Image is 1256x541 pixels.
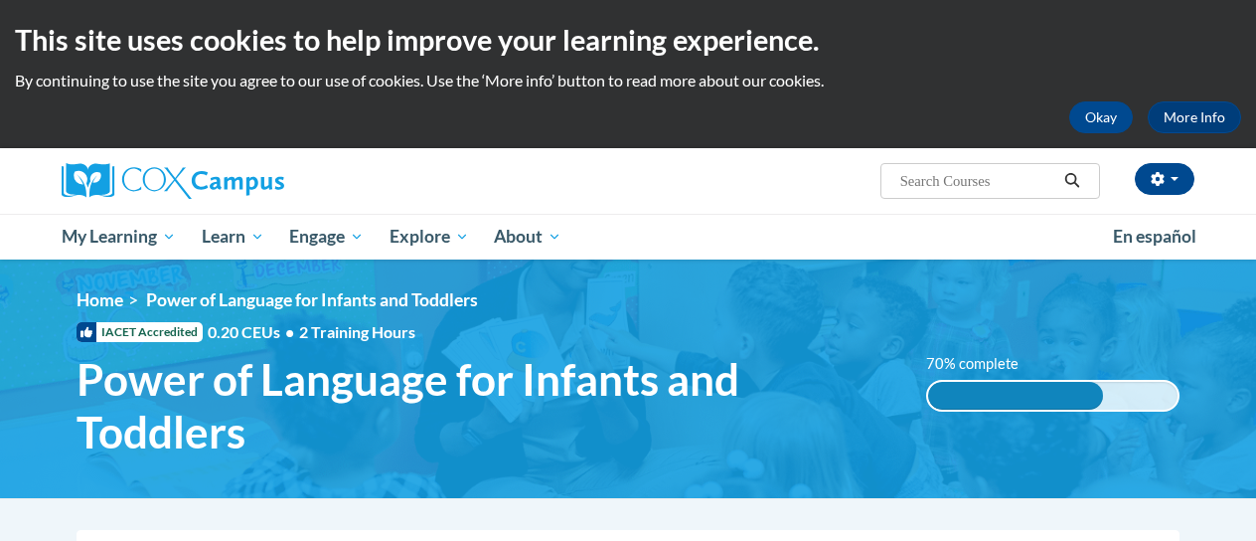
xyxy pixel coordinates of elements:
[898,169,1057,193] input: Search Courses
[15,20,1241,60] h2: This site uses cookies to help improve your learning experience.
[1100,216,1209,258] a: En español
[377,214,482,260] a: Explore
[15,70,1241,91] p: By continuing to use the site you agree to our use of cookies. Use the ‘More info’ button to read...
[289,225,364,249] span: Engage
[62,163,284,199] img: Cox Campus
[1069,101,1133,133] button: Okay
[390,225,469,249] span: Explore
[482,214,575,260] a: About
[1148,101,1241,133] a: More Info
[926,353,1040,375] label: 70% complete
[276,214,377,260] a: Engage
[77,289,123,310] a: Home
[146,289,478,310] span: Power of Language for Infants and Toddlers
[494,225,561,249] span: About
[62,225,176,249] span: My Learning
[1057,169,1087,193] button: Search
[208,321,299,343] span: 0.20 CEUs
[77,322,203,342] span: IACET Accredited
[1113,226,1196,247] span: En español
[62,163,419,199] a: Cox Campus
[202,225,264,249] span: Learn
[189,214,277,260] a: Learn
[77,353,896,458] span: Power of Language for Infants and Toddlers
[928,382,1103,410] div: 70% complete
[49,214,189,260] a: My Learning
[1135,163,1194,195] button: Account Settings
[299,322,415,341] span: 2 Training Hours
[285,322,294,341] span: •
[47,214,1209,260] div: Main menu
